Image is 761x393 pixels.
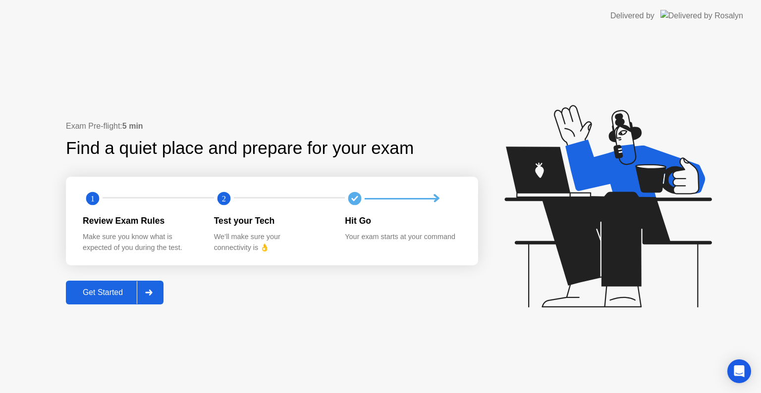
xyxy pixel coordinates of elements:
[122,122,143,130] b: 5 min
[660,10,743,21] img: Delivered by Rosalyn
[66,281,163,304] button: Get Started
[214,214,329,227] div: Test your Tech
[83,232,198,253] div: Make sure you know what is expected of you during the test.
[214,232,329,253] div: We’ll make sure your connectivity is 👌
[91,194,95,203] text: 1
[727,359,751,383] div: Open Intercom Messenger
[66,120,478,132] div: Exam Pre-flight:
[345,232,460,243] div: Your exam starts at your command
[83,214,198,227] div: Review Exam Rules
[66,135,415,161] div: Find a quiet place and prepare for your exam
[345,214,460,227] div: Hit Go
[69,288,137,297] div: Get Started
[610,10,654,22] div: Delivered by
[222,194,226,203] text: 2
